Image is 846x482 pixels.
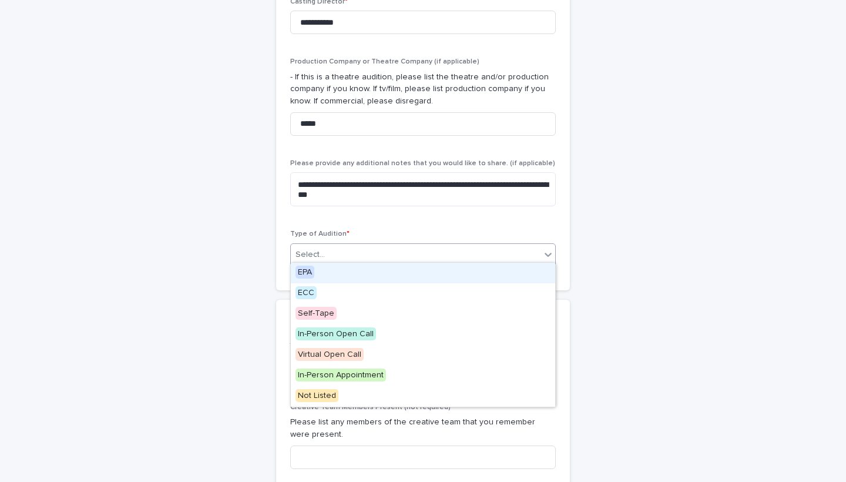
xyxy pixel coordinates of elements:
[290,160,555,167] span: Please provide any additional notes that you would like to share. (if applicable)
[290,230,350,237] span: Type of Audition
[296,348,364,361] span: Virtual Open Call
[296,389,338,402] span: Not Listed
[290,416,556,441] p: Please list any members of the creative team that you remember were present.
[290,404,451,411] span: Creative Team Members Present (not required)
[291,366,555,386] div: In-Person Appointment
[290,71,556,108] p: - If this is a theatre audition, please list the theatre and/or production company if you know. I...
[296,266,314,279] span: EPA
[296,307,337,320] span: Self-Tape
[291,304,555,324] div: Self-Tape
[291,283,555,304] div: ECC
[291,345,555,366] div: Virtual Open Call
[290,58,479,65] span: Production Company or Theatre Company (if applicable)
[291,386,555,407] div: Not Listed
[291,324,555,345] div: In-Person Open Call
[296,369,386,381] span: In-Person Appointment
[296,327,376,340] span: In-Person Open Call
[296,249,325,261] div: Select...
[291,263,555,283] div: EPA
[296,286,317,299] span: ECC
